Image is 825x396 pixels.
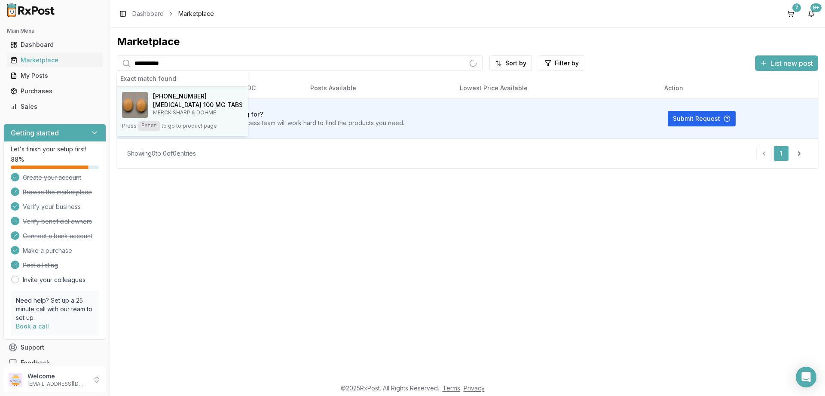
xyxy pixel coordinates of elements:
[3,340,106,355] button: Support
[122,92,148,118] img: Januvia 100 MG TABS
[138,121,160,131] kbd: Enter
[7,68,103,83] a: My Posts
[122,123,137,129] span: Press
[773,146,789,161] a: 1
[810,3,822,12] div: 9+
[153,92,207,101] span: [PHONE_NUMBER]
[132,9,164,18] a: Dashboard
[117,87,248,136] button: Januvia 100 MG TABS[PHONE_NUMBER][MEDICAL_DATA] 100 MG TABSMERCK SHARP & DOHMEPressEnterto go to ...
[23,203,81,211] span: Verify your business
[10,40,99,49] div: Dashboard
[443,384,460,392] a: Terms
[505,59,526,68] span: Sort by
[770,58,813,68] span: List new post
[796,367,816,387] div: Open Intercom Messenger
[453,78,657,98] th: Lowest Price Available
[10,87,99,95] div: Purchases
[668,111,736,126] button: Submit Request
[10,56,99,64] div: Marketplace
[3,53,106,67] button: Marketplace
[539,55,584,71] button: Filter by
[555,59,579,68] span: Filter by
[23,188,92,196] span: Browse the marketplace
[791,146,808,161] a: Go to next page
[489,55,532,71] button: Sort by
[7,52,103,68] a: Marketplace
[7,28,103,34] h2: Main Menu
[9,373,22,387] img: User avatar
[11,128,59,138] h3: Getting started
[7,37,103,52] a: Dashboard
[756,146,808,161] nav: pagination
[3,38,106,52] button: Dashboard
[153,109,243,116] p: MERCK SHARP & DOHME
[27,372,87,381] p: Welcome
[21,359,50,367] span: Feedback
[755,55,818,71] button: List new post
[117,35,818,49] div: Marketplace
[792,3,801,12] div: 7
[127,149,196,158] div: Showing 0 to 0 of 0 entries
[158,110,404,119] h3: Can't find what you're looking for?
[11,155,24,164] span: 88 %
[804,7,818,21] button: 9+
[23,217,92,226] span: Verify beneficial owners
[10,102,99,111] div: Sales
[23,232,92,240] span: Connect a bank account
[117,71,248,87] div: Exact match found
[7,99,103,114] a: Sales
[303,78,453,98] th: Posts Available
[3,3,58,17] img: RxPost Logo
[3,84,106,98] button: Purchases
[158,119,404,127] p: Let us know! Our pharmacy success team will work hard to find the products you need.
[755,60,818,68] a: List new post
[16,296,94,322] p: Need help? Set up a 25 minute call with our team to set up.
[3,69,106,83] button: My Posts
[162,123,217,129] span: to go to product page
[3,355,106,371] button: Feedback
[784,7,797,21] button: 7
[27,381,87,387] p: [EMAIL_ADDRESS][DOMAIN_NAME]
[23,276,86,284] a: Invite your colleagues
[3,100,106,114] button: Sales
[153,101,243,109] h4: [MEDICAL_DATA] 100 MG TABS
[16,322,49,330] a: Book a call
[23,246,72,255] span: Make a purchase
[7,83,103,99] a: Purchases
[657,78,818,98] th: Action
[10,71,99,80] div: My Posts
[23,261,58,270] span: Post a listing
[132,9,214,18] nav: breadcrumb
[235,78,303,98] th: NDC
[23,173,81,182] span: Create your account
[11,145,99,153] p: Let's finish your setup first!
[178,9,214,18] span: Marketplace
[464,384,485,392] a: Privacy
